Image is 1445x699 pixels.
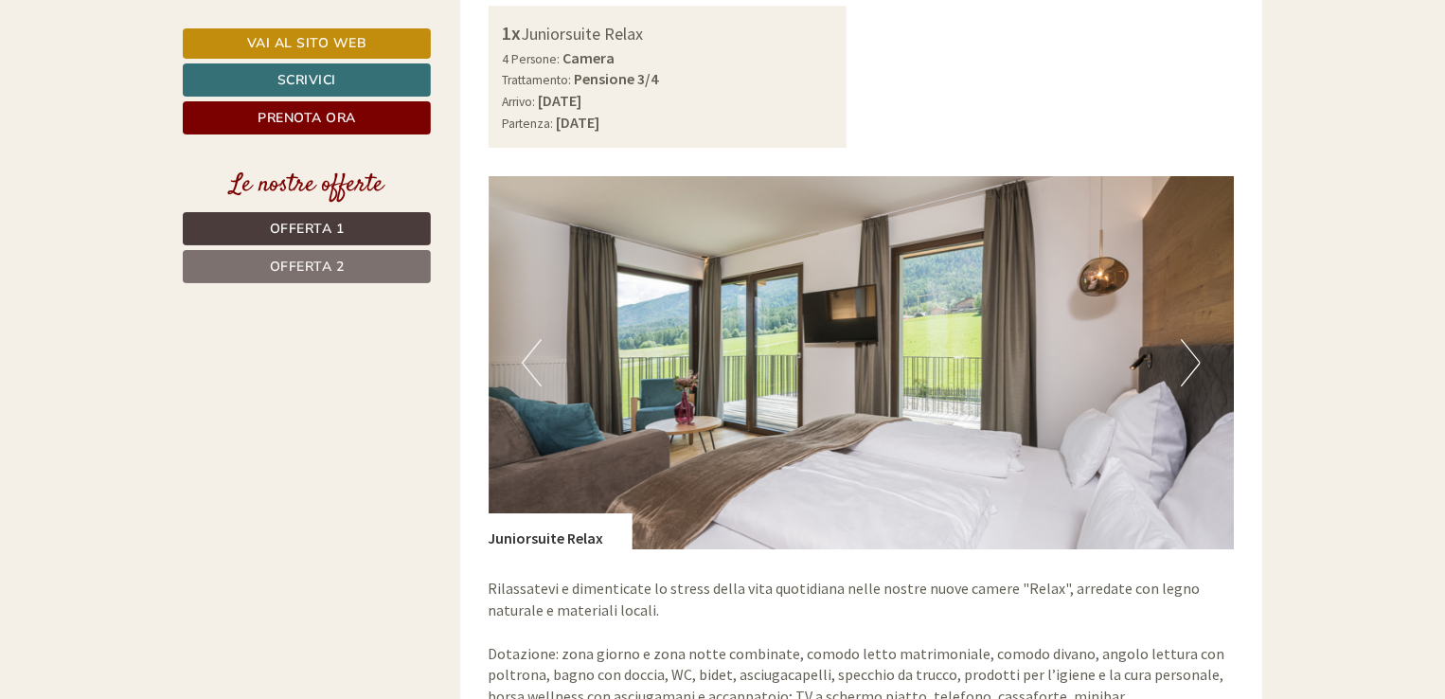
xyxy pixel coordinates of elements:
[503,94,536,110] small: Arrivo:
[339,14,407,46] div: [DATE]
[503,72,572,88] small: Trattamento:
[489,513,633,549] div: Juniorsuite Relax
[650,499,747,532] button: Invia
[28,92,278,105] small: 09:23
[503,116,554,132] small: Partenza:
[183,101,431,134] a: Prenota ora
[575,69,659,88] b: Pensione 3/4
[489,176,1235,549] img: image
[183,28,431,59] a: Vai al sito web
[503,21,522,45] b: 1x
[183,63,431,97] a: Scrivici
[270,220,345,238] span: Offerta 1
[183,168,431,203] div: Le nostre offerte
[503,20,833,47] div: Juniorsuite Relax
[503,51,561,67] small: 4 Persone:
[522,339,542,386] button: Previous
[1181,339,1201,386] button: Next
[557,113,600,132] b: [DATE]
[539,91,582,110] b: [DATE]
[563,48,615,67] b: Camera
[270,258,345,276] span: Offerta 2
[28,55,278,70] div: [GEOGRAPHIC_DATA]
[14,51,288,109] div: Buon giorno, come possiamo aiutarla?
